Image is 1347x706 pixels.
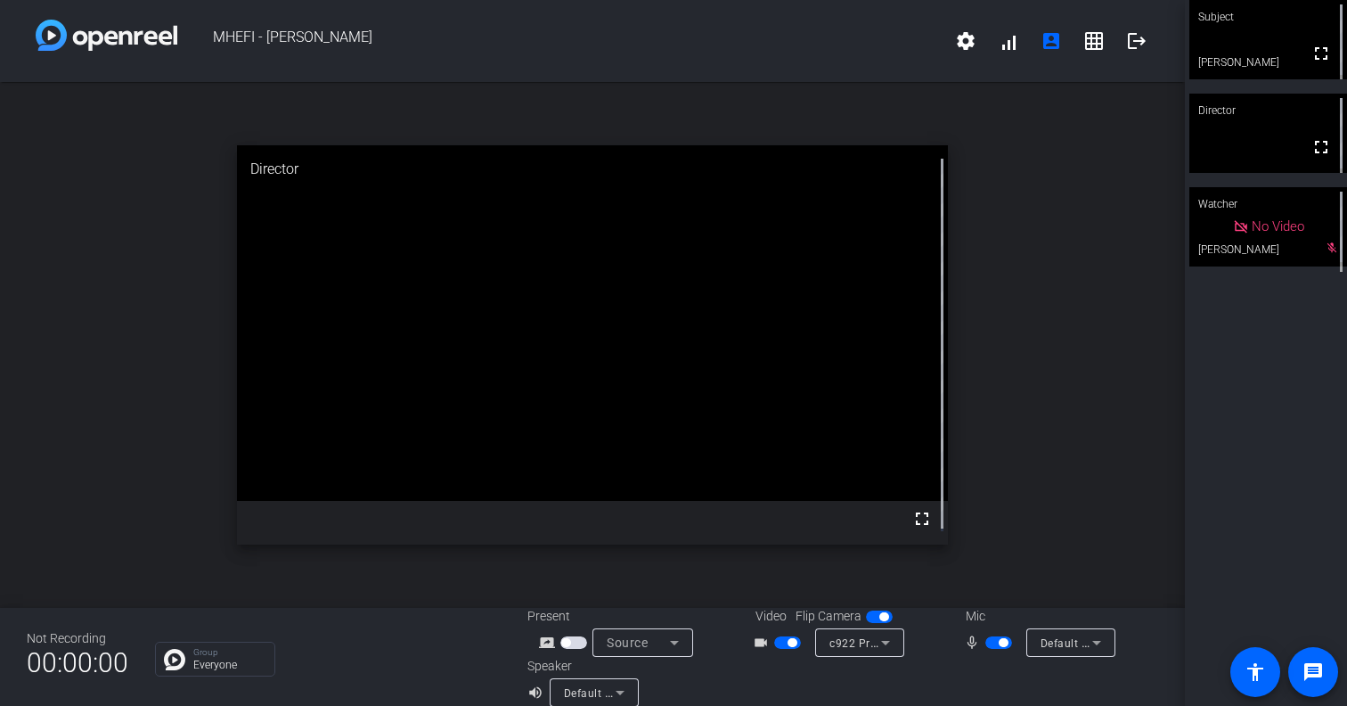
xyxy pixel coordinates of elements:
p: Everyone [193,660,265,670]
mat-icon: fullscreen [1310,136,1332,158]
mat-icon: settings [955,30,976,52]
mat-icon: logout [1126,30,1147,52]
mat-icon: mic_none [964,632,985,653]
mat-icon: fullscreen [1310,43,1332,64]
span: c922 Pro Stream Webcam (046d:085c) [829,636,1033,650]
div: Present [527,607,706,626]
mat-icon: videocam_outline [753,632,774,653]
div: Director [1189,94,1347,127]
span: 00:00:00 [27,641,128,685]
span: MHEFI - [PERSON_NAME] [177,20,944,62]
span: Default - Headphones (Jabra Evolve2 65) (Bluetooth) [564,685,841,700]
mat-icon: volume_up [527,682,549,703]
div: Mic [948,607,1126,626]
span: No Video [1252,218,1304,234]
div: Speaker [527,657,634,676]
mat-icon: accessibility [1245,661,1266,683]
mat-icon: message [1302,661,1324,683]
mat-icon: screen_share_outline [539,632,560,653]
span: Video [755,607,787,626]
mat-icon: grid_on [1083,30,1105,52]
img: white-gradient.svg [36,20,177,51]
div: Watcher [1189,187,1347,221]
span: Flip Camera [796,607,861,626]
div: Director [237,145,948,193]
div: Not Recording [27,629,128,648]
button: signal_cellular_alt [987,20,1030,62]
mat-icon: account_box [1041,30,1062,52]
mat-icon: fullscreen [911,508,933,529]
span: Source [607,636,648,650]
img: Chat Icon [164,649,185,670]
p: Group [193,648,265,657]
